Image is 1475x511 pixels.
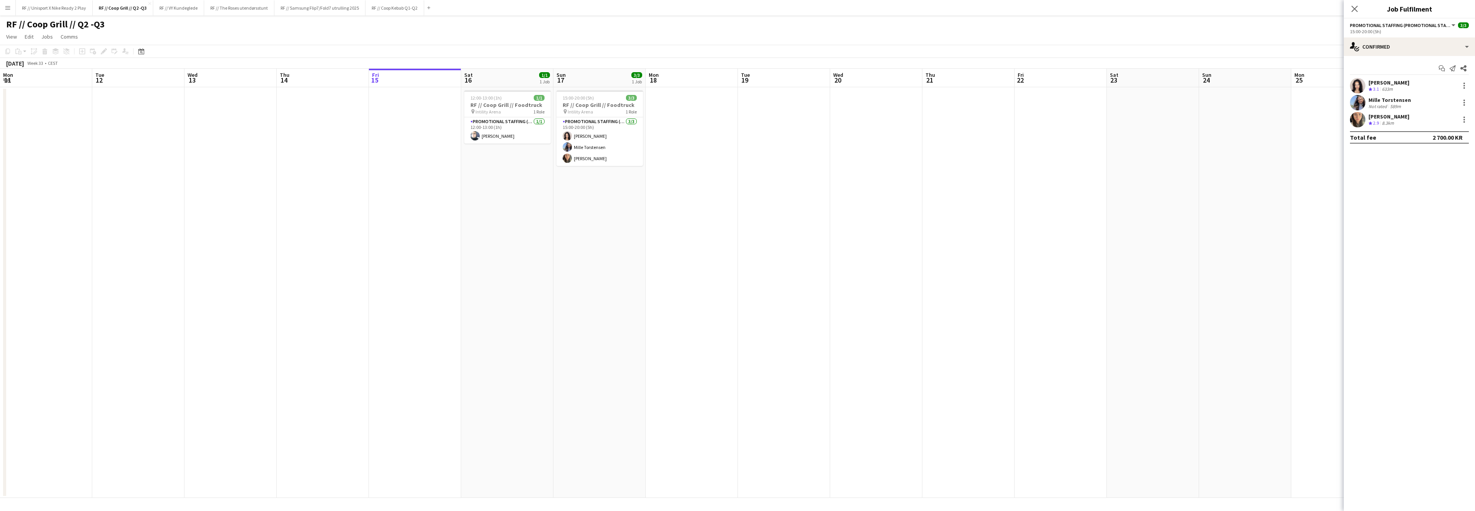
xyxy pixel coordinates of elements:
[61,33,78,40] span: Comms
[925,71,935,78] span: Thu
[631,72,642,78] span: 3/3
[204,0,274,15] button: RF // The Roses utendørsstunt
[93,0,153,15] button: RF // Coop Grill // Q2 -Q3
[279,76,289,85] span: 14
[1458,22,1469,28] span: 3/3
[371,76,379,85] span: 15
[1201,76,1211,85] span: 24
[833,71,843,78] span: Wed
[94,76,104,85] span: 12
[563,95,594,101] span: 15:00-20:00 (5h)
[1380,86,1394,93] div: 633m
[1344,37,1475,56] div: Confirmed
[2,76,13,85] span: 11
[48,60,58,66] div: CEST
[1368,113,1409,120] div: [PERSON_NAME]
[475,109,501,115] span: Intility Arena
[6,19,105,30] h1: RF // Coop Grill // Q2 -Q3
[372,71,379,78] span: Fri
[16,0,93,15] button: RF // Unisport X Nike Ready 2 Play
[534,95,545,101] span: 1/1
[1350,22,1456,28] button: Promotional Staffing (Promotional Staff)
[1350,29,1469,34] div: 15:00-20:00 (5h)
[1389,103,1402,109] div: 589m
[1350,22,1450,28] span: Promotional Staffing (Promotional Staff)
[464,102,551,108] h3: RF // Coop Grill // Foodtruck
[186,76,198,85] span: 13
[626,95,637,101] span: 3/3
[1018,71,1024,78] span: Fri
[557,90,643,166] app-job-card: 15:00-20:00 (5h)3/3RF // Coop Grill // Foodtruck Intility Arena1 RolePromotional Staffing (Promot...
[626,109,637,115] span: 1 Role
[555,76,566,85] span: 17
[25,60,45,66] span: Week 33
[188,71,198,78] span: Wed
[470,95,502,101] span: 12:00-13:00 (1h)
[1293,76,1304,85] span: 25
[464,90,551,144] app-job-card: 12:00-13:00 (1h)1/1RF // Coop Grill // Foodtruck Intility Arena1 RolePromotional Staffing (Promot...
[3,71,13,78] span: Mon
[540,79,550,85] div: 1 Job
[463,76,473,85] span: 16
[1344,4,1475,14] h3: Job Fulfilment
[557,102,643,108] h3: RF // Coop Grill // Foodtruck
[1373,120,1379,126] span: 2.9
[1109,76,1118,85] span: 23
[153,0,204,15] button: RF // VY Kundeglede
[1368,96,1411,103] div: Mille Torstensen
[1017,76,1024,85] span: 22
[740,76,750,85] span: 19
[274,0,365,15] button: RF // Samsung Flip7/Fold7 utrulling 2025
[539,72,550,78] span: 1/1
[568,109,593,115] span: Intility Arena
[557,117,643,166] app-card-role: Promotional Staffing (Promotional Staff)3/315:00-20:00 (5h)[PERSON_NAME]Mille Torstensen[PERSON_N...
[464,117,551,144] app-card-role: Promotional Staffing (Promotional Staff)1/112:00-13:00 (1h)[PERSON_NAME]
[41,33,53,40] span: Jobs
[95,71,104,78] span: Tue
[1368,79,1409,86] div: [PERSON_NAME]
[832,76,843,85] span: 20
[1294,71,1304,78] span: Mon
[1433,134,1463,141] div: 2 700.00 KR
[533,109,545,115] span: 1 Role
[648,76,659,85] span: 18
[38,32,56,42] a: Jobs
[6,33,17,40] span: View
[1110,71,1118,78] span: Sat
[1373,86,1379,92] span: 3.1
[1350,134,1376,141] div: Total fee
[6,59,24,67] div: [DATE]
[22,32,37,42] a: Edit
[1202,71,1211,78] span: Sun
[649,71,659,78] span: Mon
[1380,120,1395,127] div: 8.3km
[924,76,935,85] span: 21
[632,79,642,85] div: 1 Job
[3,32,20,42] a: View
[365,0,424,15] button: RF // Coop Kebab Q1-Q2
[464,71,473,78] span: Sat
[25,33,34,40] span: Edit
[280,71,289,78] span: Thu
[58,32,81,42] a: Comms
[1368,103,1389,109] div: Not rated
[557,71,566,78] span: Sun
[741,71,750,78] span: Tue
